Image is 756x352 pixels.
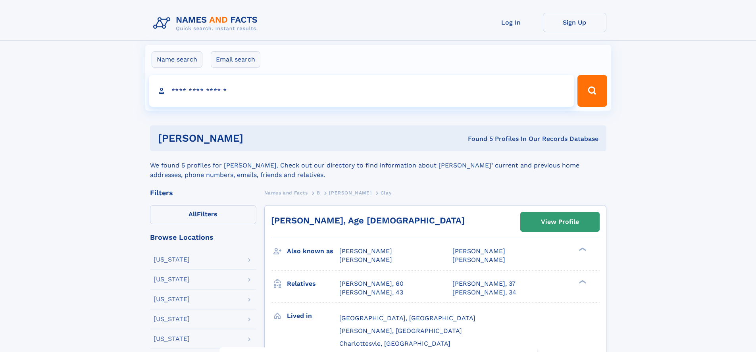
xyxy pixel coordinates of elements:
[150,234,256,241] div: Browse Locations
[264,188,308,198] a: Names and Facts
[154,256,190,263] div: [US_STATE]
[150,205,256,224] label: Filters
[339,314,475,322] span: [GEOGRAPHIC_DATA], [GEOGRAPHIC_DATA]
[154,336,190,342] div: [US_STATE]
[356,135,598,143] div: Found 5 Profiles In Our Records Database
[150,189,256,196] div: Filters
[329,190,371,196] span: [PERSON_NAME]
[339,256,392,264] span: [PERSON_NAME]
[189,210,197,218] span: All
[149,75,574,107] input: search input
[317,190,320,196] span: B
[381,190,391,196] span: Clay
[339,327,462,335] span: [PERSON_NAME], [GEOGRAPHIC_DATA]
[317,188,320,198] a: B
[452,279,516,288] a: [PERSON_NAME], 37
[154,316,190,322] div: [US_STATE]
[150,13,264,34] img: Logo Names and Facts
[339,247,392,255] span: [PERSON_NAME]
[452,247,505,255] span: [PERSON_NAME]
[271,215,465,225] a: [PERSON_NAME], Age [DEMOGRAPHIC_DATA]
[339,340,450,347] span: Charlottesvle, [GEOGRAPHIC_DATA]
[152,51,202,68] label: Name search
[154,276,190,283] div: [US_STATE]
[339,288,403,297] a: [PERSON_NAME], 43
[479,13,543,32] a: Log In
[577,279,587,284] div: ❯
[287,277,339,290] h3: Relatives
[287,309,339,323] h3: Lived in
[543,13,606,32] a: Sign Up
[521,212,599,231] a: View Profile
[150,151,606,180] div: We found 5 profiles for [PERSON_NAME]. Check out our directory to find information about [PERSON_...
[287,244,339,258] h3: Also known as
[329,188,371,198] a: [PERSON_NAME]
[577,75,607,107] button: Search Button
[211,51,260,68] label: Email search
[452,288,516,297] a: [PERSON_NAME], 34
[452,256,505,264] span: [PERSON_NAME]
[577,247,587,252] div: ❯
[339,279,404,288] a: [PERSON_NAME], 60
[154,296,190,302] div: [US_STATE]
[158,133,356,143] h1: [PERSON_NAME]
[541,213,579,231] div: View Profile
